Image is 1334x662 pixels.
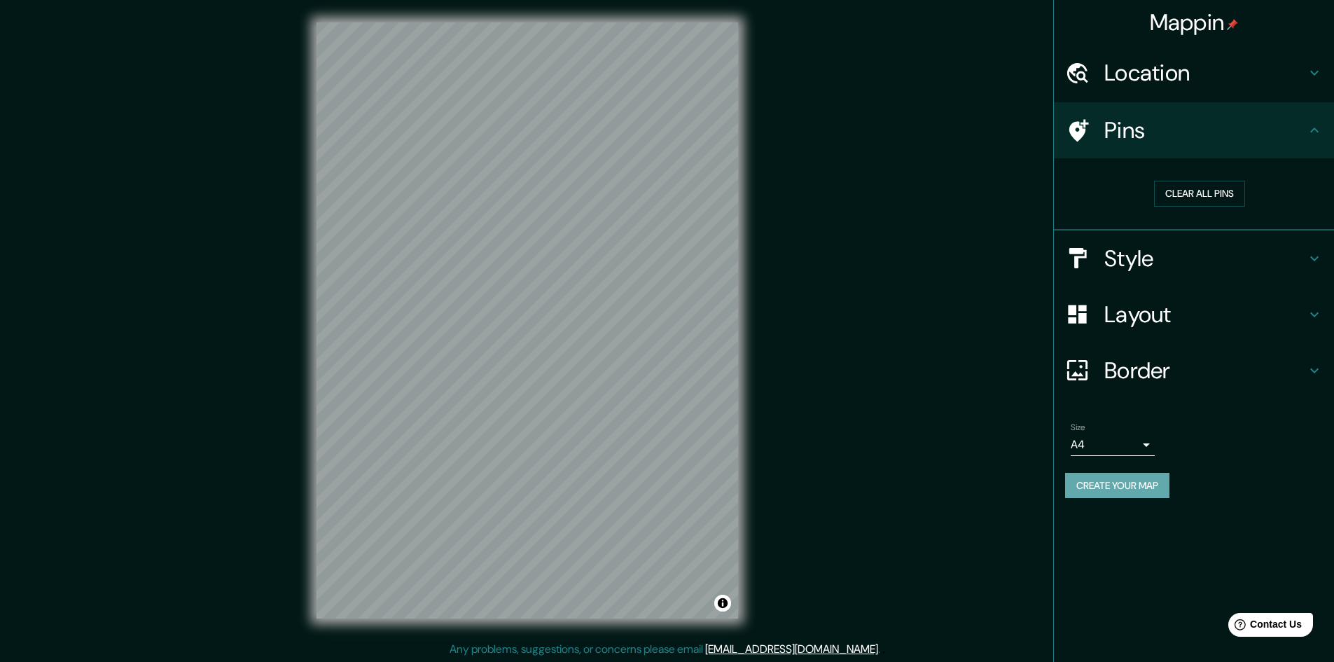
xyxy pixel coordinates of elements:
[1065,473,1169,499] button: Create your map
[1104,357,1306,385] h4: Border
[714,595,731,612] button: Toggle attribution
[705,642,878,656] a: [EMAIL_ADDRESS][DOMAIN_NAME]
[1154,181,1245,207] button: Clear all pins
[1054,45,1334,101] div: Location
[450,641,880,658] p: Any problems, suggestions, or concerns please email .
[1150,8,1239,36] h4: Mappin
[1104,59,1306,87] h4: Location
[317,22,738,619] canvas: Map
[1054,287,1334,343] div: Layout
[1209,607,1319,647] iframe: Help widget launcher
[1054,230,1334,287] div: Style
[1104,116,1306,144] h4: Pins
[1104,301,1306,329] h4: Layout
[880,641,882,658] div: .
[1071,421,1085,433] label: Size
[1227,19,1238,30] img: pin-icon.png
[1071,434,1155,456] div: A4
[882,641,885,658] div: .
[1104,244,1306,273] h4: Style
[1054,343,1334,399] div: Border
[1054,102,1334,158] div: Pins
